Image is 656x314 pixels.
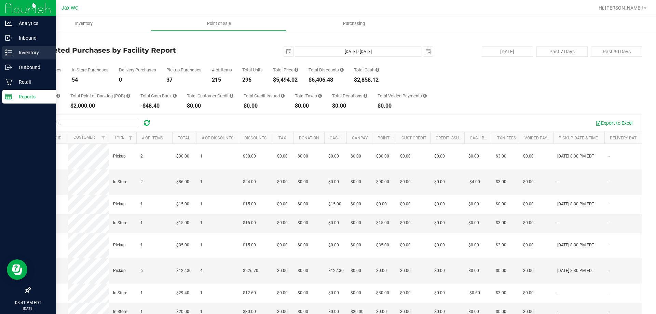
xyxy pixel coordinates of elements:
[434,201,445,207] span: $0.00
[187,103,233,109] div: $0.00
[340,68,344,72] i: Sum of the discount values applied to the all purchases in the date range.
[298,290,308,296] span: $0.00
[609,220,610,226] span: -
[5,49,12,56] inline-svg: Inventory
[468,242,479,248] span: $0.00
[468,220,479,226] span: $0.00
[351,179,361,185] span: $0.00
[328,201,341,207] span: $15.00
[243,290,256,296] span: $12.60
[523,242,534,248] span: $0.00
[113,242,126,248] span: Pickup
[273,77,298,83] div: $5,494.02
[176,153,189,160] span: $30.00
[12,49,53,57] p: Inventory
[375,68,379,72] i: Sum of the successful, non-voided cash payment transactions for all purchases in the date range. ...
[557,201,594,207] span: [DATE] 8:30 PM EDT
[200,179,203,185] span: 1
[200,201,203,207] span: 1
[5,35,12,41] inline-svg: Inbound
[328,220,339,226] span: $0.00
[12,78,53,86] p: Retail
[309,68,344,72] div: Total Discounts
[610,136,639,140] a: Delivery Date
[400,201,411,207] span: $0.00
[73,135,95,140] a: Customer
[496,201,506,207] span: $0.00
[151,16,286,31] a: Point of Sale
[12,93,53,101] p: Reports
[468,290,480,296] span: -$0.60
[591,46,642,57] button: Past 30 Days
[176,179,189,185] span: $86.00
[178,136,190,140] a: Total
[351,201,361,207] span: $0.00
[277,242,288,248] span: $0.00
[298,220,308,226] span: $0.00
[364,94,367,98] i: Sum of all round-up-to-next-dollar total price adjustments for all purchases in the date range.
[332,94,367,98] div: Total Donations
[351,268,361,274] span: $0.00
[328,268,344,274] span: $122.30
[496,268,506,274] span: $0.00
[166,77,202,83] div: 37
[523,290,534,296] span: $0.00
[243,220,256,226] span: $15.00
[376,268,387,274] span: $0.00
[243,153,256,160] span: $30.00
[119,77,156,83] div: 0
[496,153,506,160] span: $3.00
[113,220,127,226] span: In-Store
[295,94,322,98] div: Total Taxes
[400,268,411,274] span: $0.00
[176,268,192,274] span: $122.30
[376,242,389,248] span: $35.00
[376,153,389,160] span: $30.00
[277,220,288,226] span: $0.00
[557,153,594,160] span: [DATE] 8:30 PM EDT
[200,242,203,248] span: 1
[609,153,610,160] span: -
[376,290,389,296] span: $30.00
[468,268,479,274] span: $0.00
[176,220,189,226] span: $15.00
[187,94,233,98] div: Total Customer Credit
[332,103,367,109] div: $0.00
[400,290,411,296] span: $0.00
[243,201,256,207] span: $15.00
[30,46,234,54] h4: Completed Purchases by Facility Report
[352,136,368,140] a: CanPay
[142,136,163,140] a: # of Items
[3,306,53,311] p: [DATE]
[436,136,464,140] a: Credit Issued
[298,153,308,160] span: $0.00
[140,290,143,296] span: 1
[12,19,53,27] p: Analytics
[351,290,361,296] span: $0.00
[140,94,177,98] div: Total Cash Back
[434,290,445,296] span: $0.00
[354,77,379,83] div: $2,858.12
[61,5,78,11] span: Jax WC
[242,68,263,72] div: Total Units
[72,68,109,72] div: In Store Purchases
[401,136,426,140] a: Cust Credit
[496,290,506,296] span: $3.00
[591,117,637,129] button: Export to Excel
[56,94,60,98] i: Sum of the successful, non-voided CanPay payment transactions for all purchases in the date range.
[295,103,322,109] div: $0.00
[423,47,433,56] span: select
[281,94,285,98] i: Sum of all account credit issued for all refunds from returned purchases in the date range.
[423,94,427,98] i: Sum of all voided payment transaction amounts, excluding tips and transaction fees, for all purch...
[70,94,130,98] div: Total Point of Banking (POB)
[3,300,53,306] p: 08:41 PM EDT
[376,201,387,207] span: $0.00
[351,220,361,226] span: $0.00
[609,290,610,296] span: -
[334,21,374,27] span: Purchasing
[198,21,240,27] span: Point of Sale
[609,201,610,207] span: -
[468,153,479,160] span: $0.00
[7,259,27,280] iframe: Resource center
[434,268,445,274] span: $0.00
